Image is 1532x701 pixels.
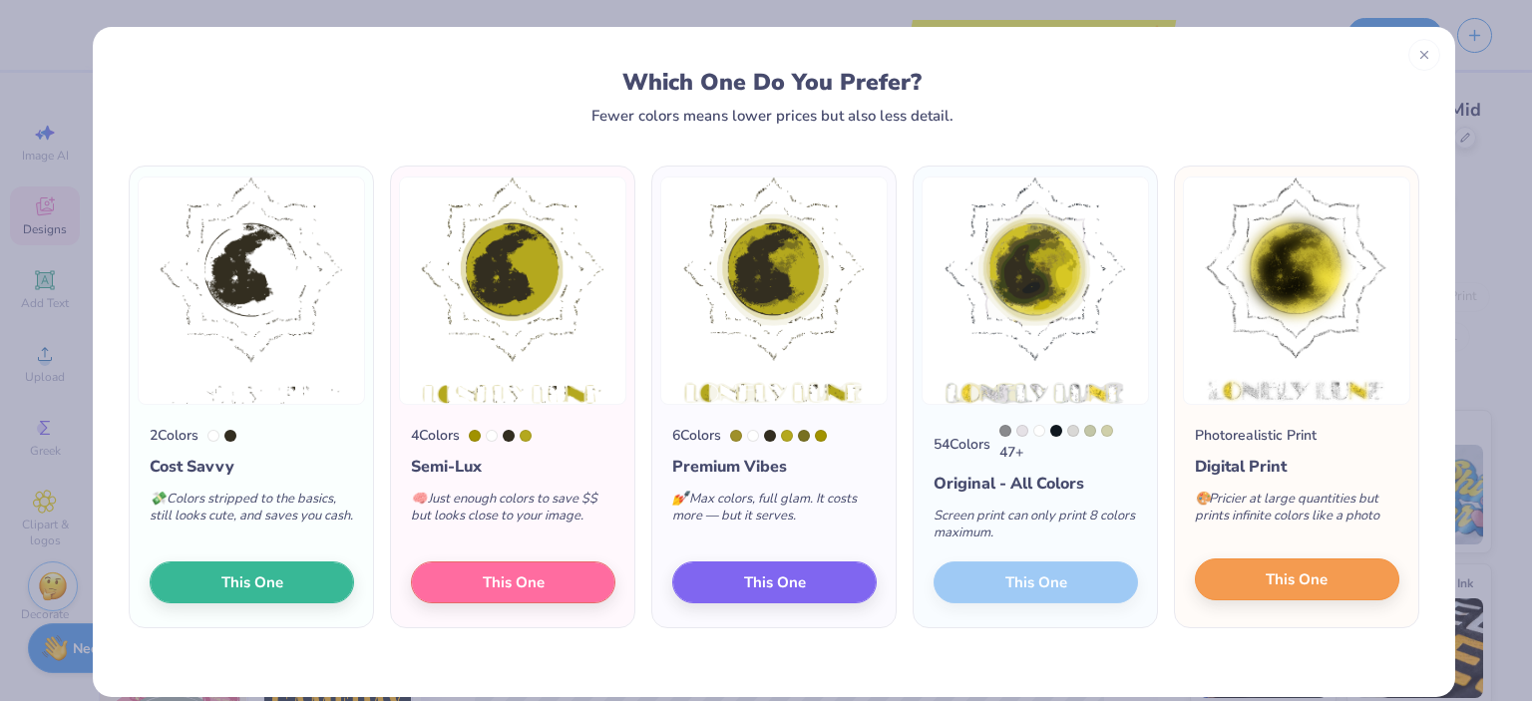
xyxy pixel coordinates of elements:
[150,455,354,479] div: Cost Savvy
[1101,425,1113,437] div: 5807 C
[1067,425,1079,437] div: Cool Gray 1 C
[672,479,877,544] div: Max colors, full glam. It costs more — but it serves.
[591,108,954,124] div: Fewer colors means lower prices but also less detail.
[150,479,354,544] div: Colors stripped to the basics, still looks cute, and saves you cash.
[411,479,615,544] div: Just enough colors to save $$ but looks close to your image.
[520,430,532,442] div: 7766 C
[1033,425,1045,437] div: White
[672,455,877,479] div: Premium Vibes
[934,496,1138,561] div: Screen print can only print 8 colors maximum.
[730,430,742,442] div: 619 C
[411,490,427,508] span: 🧠
[1183,176,1410,405] img: Photorealistic preview
[150,490,166,508] span: 💸
[207,430,219,442] div: White
[764,430,776,442] div: Black 2 C
[150,561,354,603] button: This One
[1195,490,1211,508] span: 🎨
[1195,455,1399,479] div: Digital Print
[1195,479,1399,544] div: Pricier at large quantities but prints infinite colors like a photo
[138,176,365,405] img: 2 color option
[411,425,460,446] div: 4 Colors
[672,490,688,508] span: 💅
[781,430,793,442] div: 7766 C
[1195,425,1317,446] div: Photorealistic Print
[503,430,515,442] div: Black 2 C
[999,425,1011,437] div: Cool Gray 8 C
[660,176,888,405] img: 6 color option
[1084,425,1096,437] div: 5803 C
[147,69,1398,96] div: Which One Do You Prefer?
[411,455,615,479] div: Semi-Lux
[220,571,282,594] span: This One
[1266,568,1328,591] span: This One
[482,571,544,594] span: This One
[672,561,877,603] button: This One
[224,430,236,442] div: Black 2 C
[934,472,1138,496] div: Original - All Colors
[672,425,721,446] div: 6 Colors
[469,430,481,442] div: 399 C
[743,571,805,594] span: This One
[922,176,1149,405] img: 54 color option
[798,430,810,442] div: 385 C
[934,434,990,455] div: 54 Colors
[999,425,1138,463] div: 47 +
[1195,558,1399,600] button: This One
[150,425,198,446] div: 2 Colors
[747,430,759,442] div: White
[815,430,827,442] div: 399 C
[399,176,626,405] img: 4 color option
[1050,425,1062,437] div: Black 6 C
[411,561,615,603] button: This One
[486,430,498,442] div: White
[1016,425,1028,437] div: 663 C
